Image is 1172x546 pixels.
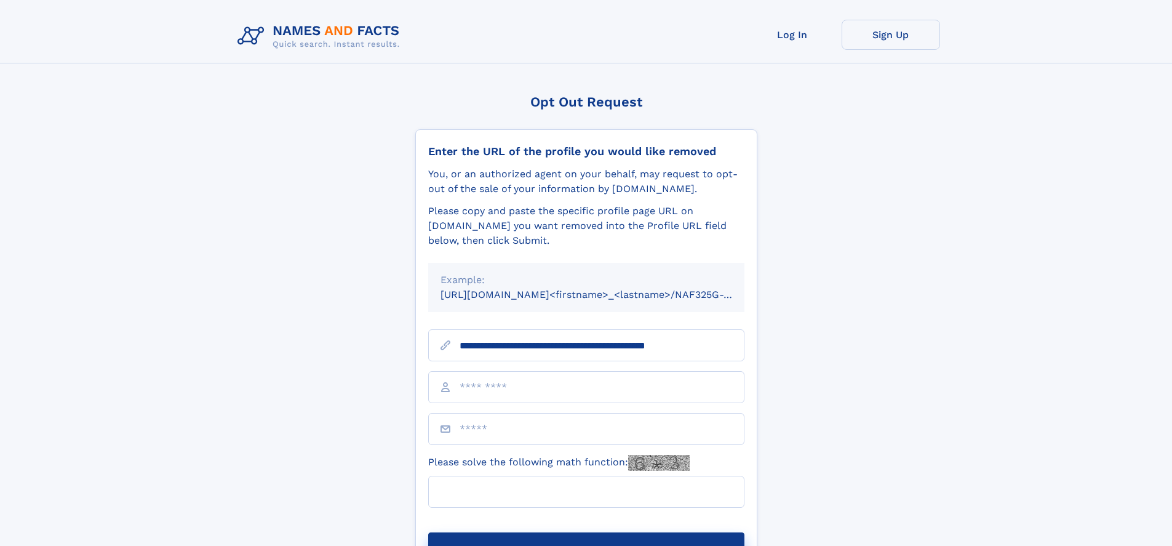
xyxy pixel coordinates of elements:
small: [URL][DOMAIN_NAME]<firstname>_<lastname>/NAF325G-xxxxxxxx [440,289,768,300]
div: Please copy and paste the specific profile page URL on [DOMAIN_NAME] you want removed into the Pr... [428,204,744,248]
div: Enter the URL of the profile you would like removed [428,145,744,158]
a: Sign Up [842,20,940,50]
img: Logo Names and Facts [233,20,410,53]
a: Log In [743,20,842,50]
div: Opt Out Request [415,94,757,110]
div: You, or an authorized agent on your behalf, may request to opt-out of the sale of your informatio... [428,167,744,196]
div: Example: [440,273,732,287]
label: Please solve the following math function: [428,455,690,471]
